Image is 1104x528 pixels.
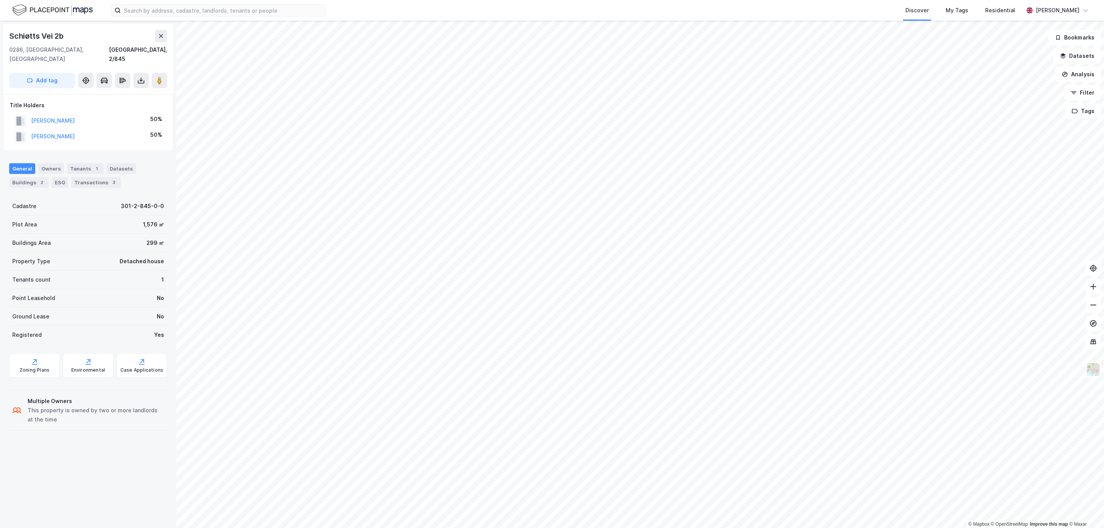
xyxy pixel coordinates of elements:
[985,6,1015,15] div: Residential
[9,30,65,42] div: Schiøtts Vei 2b
[1048,30,1101,45] button: Bookmarks
[946,6,968,15] div: My Tags
[12,238,51,248] div: Buildings Area
[1086,362,1101,377] img: Z
[38,179,46,186] div: 2
[161,275,164,284] div: 1
[1055,67,1101,82] button: Analysis
[121,202,164,211] div: 301-2-845-0-0
[93,165,100,172] div: 1
[28,397,164,406] div: Multiple Owners
[9,73,75,88] button: Add tag
[12,294,55,303] div: Point Leasehold
[1064,85,1101,100] button: Filter
[154,330,164,339] div: Yes
[146,238,164,248] div: 299 ㎡
[12,220,37,229] div: Plot Area
[157,294,164,303] div: No
[150,130,162,139] div: 50%
[120,367,163,373] div: Case Applications
[1065,103,1101,119] button: Tags
[1036,6,1079,15] div: [PERSON_NAME]
[12,3,93,17] img: logo.f888ab2527a4732fd821a326f86c7f29.svg
[121,5,325,16] input: Search by address, cadastre, landlords, tenants or people
[9,163,35,174] div: General
[1053,48,1101,64] button: Datasets
[157,312,164,321] div: No
[12,275,51,284] div: Tenants count
[12,257,50,266] div: Property Type
[9,45,109,64] div: 0286, [GEOGRAPHIC_DATA], [GEOGRAPHIC_DATA]
[52,177,68,188] div: ESG
[150,115,162,124] div: 50%
[12,330,42,339] div: Registered
[110,179,118,186] div: 3
[905,6,929,15] div: Discover
[120,257,164,266] div: Detached house
[71,367,105,373] div: Environmental
[12,202,36,211] div: Cadastre
[67,163,103,174] div: Tenants
[28,406,164,424] div: This property is owned by two or more landlords at the time
[71,177,121,188] div: Transactions
[1066,491,1104,528] iframe: Chat Widget
[109,45,167,64] div: [GEOGRAPHIC_DATA], 2/845
[107,163,136,174] div: Datasets
[143,220,164,229] div: 1,576 ㎡
[1030,521,1068,527] a: Improve this map
[38,163,64,174] div: Owners
[20,367,49,373] div: Zoning Plans
[9,177,49,188] div: Buildings
[991,521,1028,527] a: OpenStreetMap
[12,312,49,321] div: Ground Lease
[968,521,989,527] a: Mapbox
[10,101,167,110] div: Title Holders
